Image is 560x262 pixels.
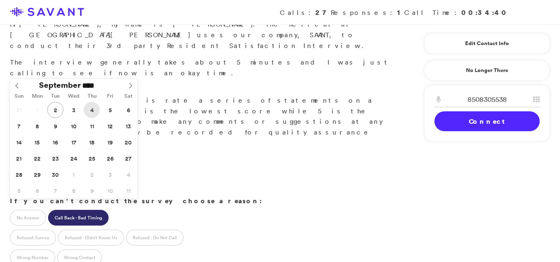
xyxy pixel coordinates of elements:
[102,134,118,150] span: September 19, 2025
[11,118,27,134] span: September 7, 2025
[47,166,63,183] span: September 30, 2025
[58,230,124,245] label: Refused - Didn't Know Us
[39,81,81,89] span: September
[29,183,45,199] span: October 6, 2025
[47,183,63,199] span: October 7, 2025
[65,166,82,183] span: October 1, 2025
[29,102,45,118] span: September 1, 2025
[424,60,550,81] a: No Longer There
[10,9,393,51] p: Hi , my name is [PERSON_NAME]. The Retreat at [GEOGRAPHIC_DATA][PERSON_NAME] uses our company, SA...
[10,230,56,245] label: Refused Survey
[120,118,136,134] span: September 13, 2025
[65,94,83,99] span: Wed
[10,196,262,205] strong: If you can't conduct the survey choose a reason:
[102,166,118,183] span: October 3, 2025
[11,183,27,199] span: October 5, 2025
[461,8,509,17] strong: 00:34:40
[397,8,404,17] strong: 1
[28,94,46,99] span: Mon
[47,150,63,166] span: September 23, 2025
[84,134,100,150] span: September 18, 2025
[29,150,45,166] span: September 22, 2025
[84,166,100,183] span: October 2, 2025
[47,102,63,118] span: September 2, 2025
[10,94,28,99] span: Sun
[120,150,136,166] span: September 27, 2025
[84,183,100,199] span: October 9, 2025
[102,102,118,118] span: September 5, 2025
[11,166,27,183] span: September 28, 2025
[120,134,136,150] span: September 20, 2025
[120,102,136,118] span: September 6, 2025
[101,94,119,99] span: Fri
[84,118,100,134] span: September 11, 2025
[48,210,109,226] label: Call Back - Bad Timing
[10,210,46,226] label: No Answer
[65,183,82,199] span: October 8, 2025
[11,150,27,166] span: September 21, 2025
[434,37,540,50] a: Edit Contact Info
[126,230,184,245] label: Refused - Do Not Call
[65,150,82,166] span: September 24, 2025
[84,150,100,166] span: September 25, 2025
[120,166,136,183] span: October 4, 2025
[315,8,331,17] strong: 27
[102,183,118,199] span: October 10, 2025
[120,183,136,199] span: October 11, 2025
[11,134,27,150] span: September 14, 2025
[29,134,45,150] span: September 15, 2025
[84,102,100,118] span: September 4, 2025
[11,102,27,118] span: August 31, 2025
[65,134,82,150] span: September 17, 2025
[81,81,111,90] input: Year
[83,94,101,99] span: Thu
[29,118,45,134] span: September 8, 2025
[10,84,393,148] p: Great. What you'll do is rate a series of statements on a scale of 1 to 5. 1 is the lowest score ...
[119,94,138,99] span: Sat
[102,118,118,134] span: September 12, 2025
[102,150,118,166] span: September 26, 2025
[65,118,82,134] span: September 10, 2025
[46,94,65,99] span: Tue
[29,166,45,183] span: September 29, 2025
[47,118,63,134] span: September 9, 2025
[10,57,393,78] p: The interview generally takes about 5 minutes and I was just calling to see if now is an okay time.
[434,111,540,131] a: Connect
[65,102,82,118] span: September 3, 2025
[47,134,63,150] span: September 16, 2025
